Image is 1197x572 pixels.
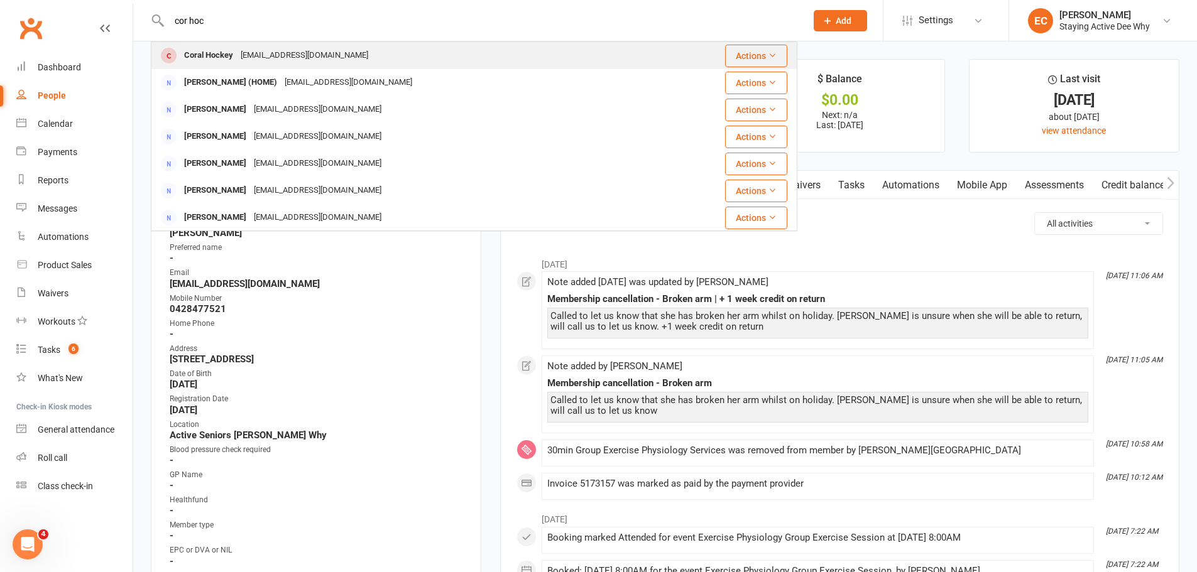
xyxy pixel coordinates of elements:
strong: - [170,556,464,567]
div: about [DATE] [981,110,1167,124]
div: [PERSON_NAME] [1059,9,1150,21]
button: Actions [725,99,787,121]
div: Tasks [38,345,60,355]
div: Date of Birth [170,368,464,380]
div: [PERSON_NAME] [180,154,250,173]
a: Reports [16,166,133,195]
div: [PERSON_NAME] (HOME) [180,73,281,92]
div: Membership cancellation - Broken arm [547,378,1088,389]
span: 6 [68,343,79,354]
i: [DATE] 7:22 AM [1106,527,1158,536]
div: [PERSON_NAME] [180,127,250,146]
div: Email [170,267,464,279]
div: Last visit [1048,71,1100,94]
div: Class check-in [38,481,93,491]
button: Add [814,10,867,31]
i: [DATE] 11:05 AM [1106,355,1162,364]
div: Booking marked Attended for event Exercise Physiology Group Exercise Session at [DATE] 8:00AM [547,532,1088,543]
strong: [DATE] [170,379,464,390]
i: [DATE] 11:06 AM [1106,271,1162,280]
strong: - [170,328,464,340]
div: [EMAIL_ADDRESS][DOMAIN_NAME] [250,181,385,200]
div: [PERSON_NAME] [180,100,250,119]
div: [EMAIL_ADDRESS][DOMAIN_NAME] [237,46,372,65]
li: [DATE] [517,506,1163,526]
strong: Active Seniors [PERSON_NAME] Why [170,429,464,441]
a: General attendance kiosk mode [16,416,133,444]
div: Called to let us know that she has broken her arm whilst on holiday. [PERSON_NAME] is unsure when... [550,395,1085,416]
div: Workouts [38,316,75,326]
div: Messages [38,203,77,213]
a: Class kiosk mode [16,472,133,500]
button: Actions [725,72,787,94]
div: Waivers [38,288,68,298]
button: Actions [725,153,787,175]
div: Product Sales [38,260,92,270]
a: Calendar [16,110,133,138]
strong: - [170,252,464,264]
li: [DATE] [517,251,1163,271]
div: [PERSON_NAME] [180,181,250,200]
div: General attendance [38,424,114,434]
strong: - [170,480,464,491]
a: People [16,82,133,110]
a: Automations [16,223,133,251]
h3: Activity [517,212,1163,232]
div: [PERSON_NAME] [180,208,250,227]
span: Settings [919,6,953,35]
div: Preferred name [170,242,464,254]
strong: - [170,530,464,541]
div: Coral Hockey [180,46,237,65]
a: Tasks 6 [16,336,133,364]
p: Next: n/a Last: [DATE] [746,110,933,130]
div: $ Balance [817,71,862,94]
a: What's New [16,364,133,392]
a: Dashboard [16,53,133,82]
a: Automations [873,171,948,200]
div: [EMAIL_ADDRESS][DOMAIN_NAME] [281,73,416,92]
div: Membership cancellation - Broken arm | + 1 week credit on return [547,294,1088,305]
div: Note added by [PERSON_NAME] [547,361,1088,372]
div: Dashboard [38,62,81,72]
button: Actions [725,207,787,229]
div: [EMAIL_ADDRESS][DOMAIN_NAME] [250,127,385,146]
a: Tasks [829,171,873,200]
a: Mobile App [948,171,1016,200]
a: Product Sales [16,251,133,279]
div: [DATE] [981,94,1167,107]
a: Credit balance [1093,171,1174,200]
div: EPC or DVA or NIL [170,544,464,556]
strong: [PERSON_NAME] [170,227,464,239]
a: Messages [16,195,133,223]
div: Blood pressure check required [170,444,464,456]
div: Staying Active Dee Why [1059,21,1150,32]
div: GP Name [170,469,464,481]
i: [DATE] 10:12 AM [1106,473,1162,482]
span: Add [836,16,851,26]
div: Calendar [38,119,73,129]
div: Invoice 5173157 was marked as paid by the payment provider [547,478,1088,489]
strong: [EMAIL_ADDRESS][DOMAIN_NAME] [170,278,464,289]
div: Note added [DATE] was updated by [PERSON_NAME] [547,277,1088,288]
div: Payments [38,147,77,157]
strong: - [170,505,464,516]
button: Actions [725,45,787,67]
div: Address [170,343,464,355]
input: Search... [165,12,797,30]
div: Registration Date [170,393,464,405]
a: Assessments [1016,171,1093,200]
a: Workouts [16,308,133,336]
div: Member type [170,519,464,531]
strong: [DATE] [170,404,464,416]
a: Clubworx [15,13,46,44]
div: Called to let us know that she has broken her arm whilst on holiday. [PERSON_NAME] is unsure when... [550,311,1085,332]
iframe: Intercom live chat [13,529,43,559]
div: [EMAIL_ADDRESS][DOMAIN_NAME] [250,154,385,173]
i: [DATE] 7:22 AM [1106,560,1158,569]
button: Actions [725,180,787,202]
div: [EMAIL_ADDRESS][DOMAIN_NAME] [250,100,385,119]
div: EC [1028,8,1053,33]
div: Home Phone [170,318,464,330]
a: Payments [16,138,133,166]
div: Mobile Number [170,293,464,305]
